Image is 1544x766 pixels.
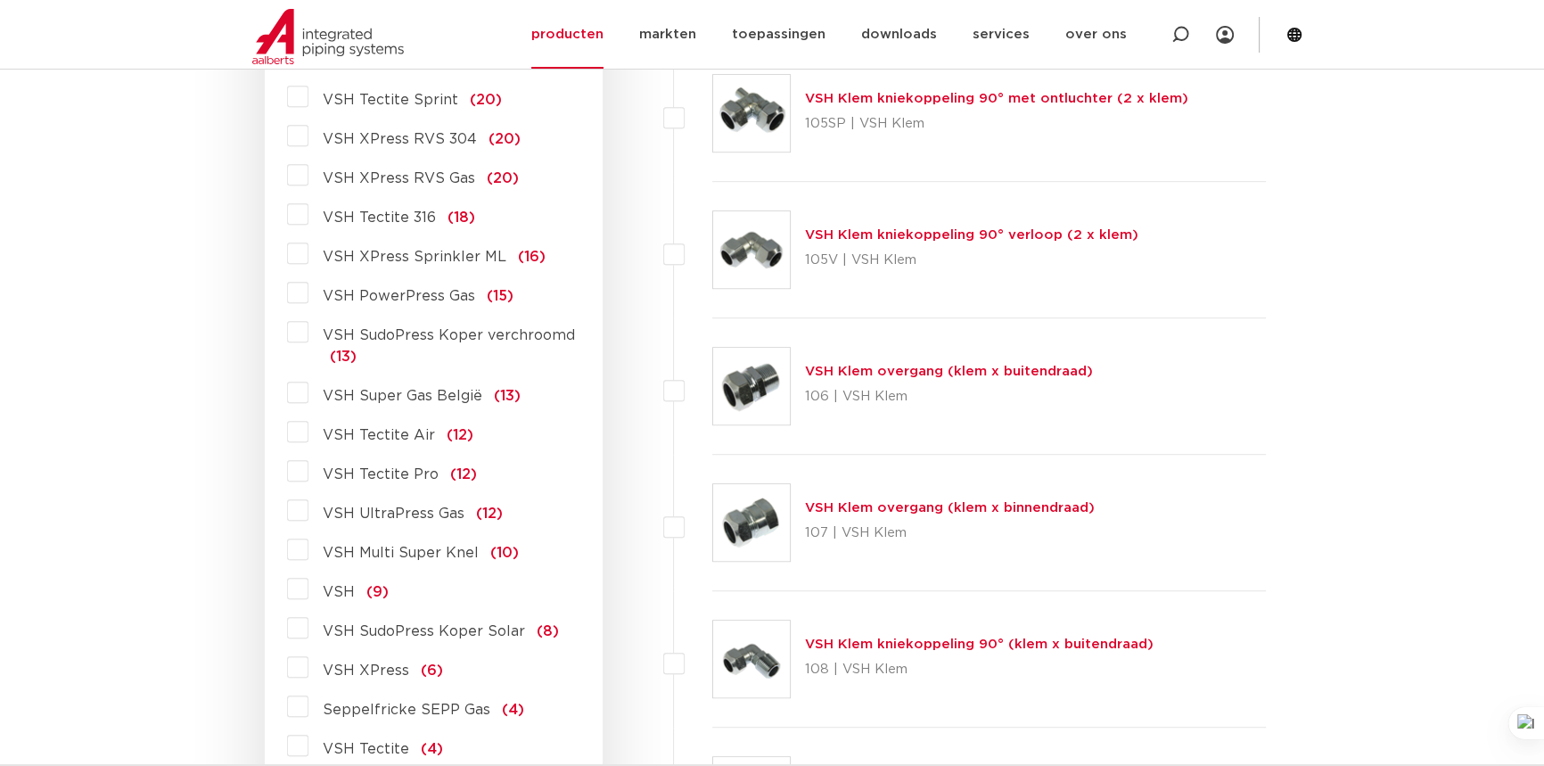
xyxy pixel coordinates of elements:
span: VSH Tectite [323,742,409,756]
span: (18) [448,210,475,225]
span: VSH [323,585,355,599]
p: 107 | VSH Klem [805,519,1095,548]
span: VSH XPress RVS Gas [323,171,475,185]
span: (10) [490,546,519,560]
span: (16) [518,250,546,264]
span: (12) [450,467,477,482]
a: VSH Klem overgang (klem x binnendraad) [805,501,1095,515]
span: (20) [470,93,502,107]
span: (4) [502,703,524,717]
img: Thumbnail for VSH Klem overgang (klem x buitendraad) [713,348,790,424]
span: VSH Super Gas België [323,389,482,403]
span: VSH Tectite 316 [323,210,436,225]
span: (12) [447,428,473,442]
a: VSH Klem kniekoppeling 90° verloop (2 x klem) [805,228,1138,242]
img: Thumbnail for VSH Klem kniekoppeling 90° verloop (2 x klem) [713,211,790,288]
span: (4) [421,742,443,756]
p: 105V | VSH Klem [805,246,1138,275]
span: (20) [489,132,521,146]
span: VSH XPress Sprinkler ML [323,250,506,264]
a: VSH Klem kniekoppeling 90° met ontluchter (2 x klem) [805,92,1188,105]
span: VSH Tectite Air [323,428,435,442]
span: VSH SudoPress Koper verchroomd [323,328,575,342]
span: VSH XPress RVS 304 [323,132,477,146]
span: (8) [537,624,559,638]
span: (6) [421,663,443,678]
span: Seppelfricke SEPP Gas [323,703,490,717]
span: VSH SudoPress Koper Solar [323,624,525,638]
p: 106 | VSH Klem [805,383,1093,411]
img: Thumbnail for VSH Klem kniekoppeling 90° (klem x buitendraad) [713,621,790,697]
span: (9) [366,585,389,599]
span: (13) [330,350,357,364]
a: VSH Klem overgang (klem x buitendraad) [805,365,1093,378]
span: VSH PowerPress Gas [323,289,475,303]
span: (20) [487,171,519,185]
span: VSH Tectite Sprint [323,93,458,107]
p: 105SP | VSH Klem [805,110,1188,138]
p: 108 | VSH Klem [805,655,1154,684]
span: VSH XPress [323,663,409,678]
span: VSH UltraPress Gas [323,507,464,521]
img: Thumbnail for VSH Klem overgang (klem x binnendraad) [713,484,790,561]
span: (12) [476,507,503,521]
a: VSH Klem kniekoppeling 90° (klem x buitendraad) [805,638,1154,651]
img: Thumbnail for VSH Klem kniekoppeling 90° met ontluchter (2 x klem) [713,75,790,152]
span: VSH Tectite Pro [323,467,439,482]
span: VSH Multi Super Knel [323,546,479,560]
span: (13) [494,389,521,403]
span: (15) [487,289,513,303]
